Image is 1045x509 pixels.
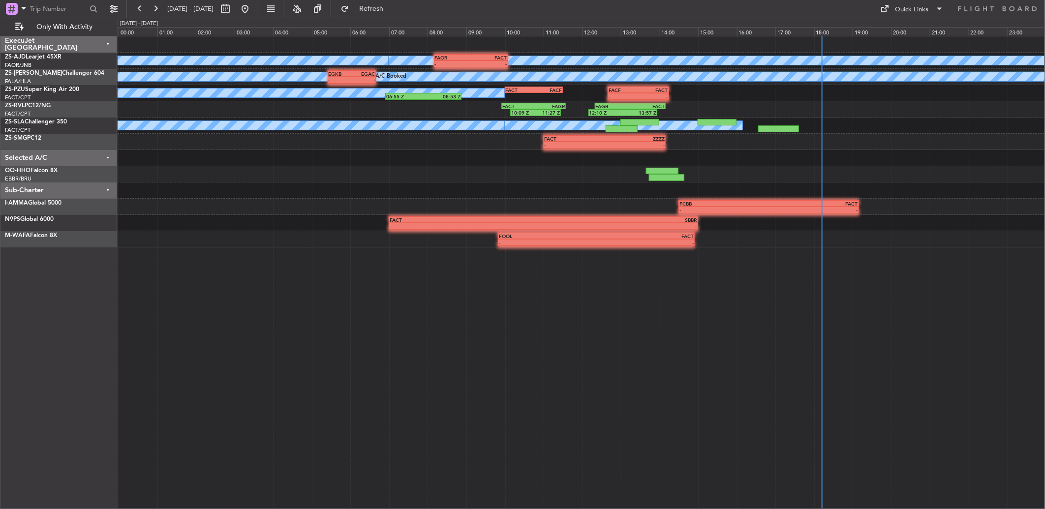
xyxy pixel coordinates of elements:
a: ZS-SLAChallenger 350 [5,119,67,125]
div: - [544,142,605,148]
div: FACT [630,103,665,109]
div: FACT [502,103,534,109]
span: M-WAFA [5,233,30,239]
div: A/C Booked [375,69,406,84]
span: ZS-SMG [5,135,27,141]
a: EBBR/BRU [5,175,31,182]
div: 04:00 [273,27,312,36]
span: ZS-SLA [5,119,25,125]
a: FALA/HLA [5,78,31,85]
a: ZS-PZUSuper King Air 200 [5,87,79,92]
div: 01:00 [157,27,196,36]
div: - [605,142,665,148]
div: 21:00 [930,27,969,36]
div: 12:00 [583,27,621,36]
div: - [768,207,858,213]
div: 12:10 Z [589,110,623,116]
div: FACT [544,136,605,142]
div: - [609,93,638,99]
span: Refresh [351,5,392,12]
span: ZS-RVL [5,103,25,109]
div: FACT [390,217,543,223]
div: 11:27 Z [536,110,560,116]
div: [DATE] - [DATE] [120,20,158,28]
div: - [543,223,697,229]
a: ZS-[PERSON_NAME]Challenger 604 [5,70,104,76]
div: - [329,77,352,83]
div: FACF [609,87,638,93]
div: FACF [534,87,562,93]
div: FACT [638,87,668,93]
div: - [435,61,471,67]
div: FCBB [679,201,768,207]
div: 14:00 [660,27,699,36]
div: - [352,77,375,83]
a: N9PSGlobal 6000 [5,216,54,222]
div: EGAC [352,71,375,77]
div: 00:00 [119,27,157,36]
span: I-AMMA [5,200,28,206]
div: 09:00 [466,27,505,36]
a: ZS-AJDLearjet 45XR [5,54,61,60]
a: I-AMMAGlobal 5000 [5,200,61,206]
div: 06:00 [350,27,389,36]
div: 16:00 [737,27,776,36]
input: Trip Number [30,1,87,16]
div: EGKB [329,71,352,77]
div: FACT [596,233,694,239]
div: 05:00 [312,27,351,36]
div: 20:00 [891,27,930,36]
div: 22:00 [969,27,1008,36]
div: SBBR [543,217,697,223]
div: FACT [768,201,858,207]
div: FOOL [499,233,596,239]
span: N9PS [5,216,20,222]
span: OO-HHO [5,168,31,174]
div: 10:09 Z [511,110,535,116]
div: 17:00 [775,27,814,36]
div: - [596,240,694,245]
button: Only With Activity [11,19,107,35]
div: 02:00 [196,27,235,36]
div: 13:00 [621,27,660,36]
div: FAGR [534,103,565,109]
a: FACT/CPT [5,110,31,118]
div: 06:55 Z [386,93,423,99]
span: ZS-PZU [5,87,25,92]
div: - [679,207,768,213]
div: - [499,240,596,245]
a: FACT/CPT [5,126,31,134]
a: FACT/CPT [5,94,31,101]
a: ZS-RVLPC12/NG [5,103,51,109]
div: Quick Links [895,5,929,15]
a: OO-HHOFalcon 8X [5,168,58,174]
div: FAGR [596,103,630,109]
div: 08:00 [428,27,466,36]
div: FACT [506,87,534,93]
span: ZS-[PERSON_NAME] [5,70,62,76]
div: 11:00 [544,27,583,36]
div: 19:00 [853,27,891,36]
a: FAOR/JNB [5,61,31,69]
div: - [638,93,668,99]
button: Quick Links [876,1,949,17]
div: 10:00 [505,27,544,36]
a: M-WAFAFalcon 8X [5,233,57,239]
div: 18:00 [814,27,853,36]
div: 03:00 [235,27,274,36]
div: - [471,61,507,67]
div: FACT [471,55,507,60]
div: ZZZZ [605,136,665,142]
div: 08:53 Z [424,93,461,99]
div: - [390,223,543,229]
div: 15:00 [698,27,737,36]
div: 13:57 Z [623,110,656,116]
button: Refresh [336,1,395,17]
div: 07:00 [389,27,428,36]
a: ZS-SMGPC12 [5,135,41,141]
span: [DATE] - [DATE] [167,4,214,13]
span: Only With Activity [26,24,104,30]
span: ZS-AJD [5,54,26,60]
div: FAOR [435,55,471,60]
